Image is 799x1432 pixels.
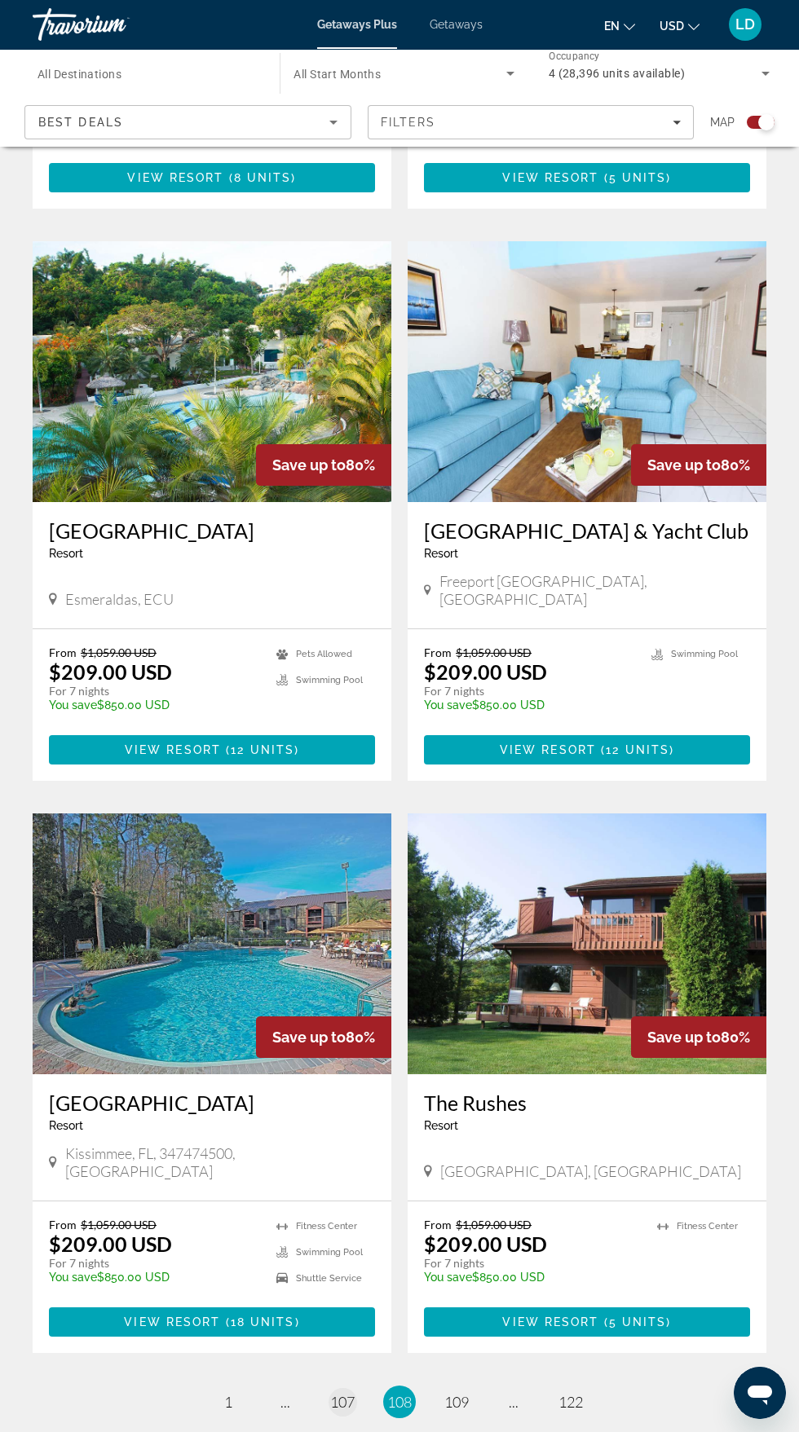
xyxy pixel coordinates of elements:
[368,105,695,139] button: Filters
[660,20,684,33] span: USD
[49,735,375,764] button: View Resort(12 units)
[296,1221,357,1232] span: Fitness Center
[38,116,123,129] span: Best Deals
[49,1307,375,1337] a: View Resort(18 units)
[272,1029,346,1046] span: Save up to
[424,1271,472,1284] span: You save
[430,18,483,31] a: Getaways
[49,1218,77,1232] span: From
[734,1367,786,1419] iframe: Button to launch messaging window
[424,163,750,192] a: View Resort(5 units)
[49,646,77,659] span: From
[38,64,258,84] input: Select destination
[387,1393,412,1411] span: 108
[49,698,260,712] p: $850.00 USD
[234,171,292,184] span: 8 units
[280,1393,290,1411] span: ...
[424,684,635,698] p: For 7 nights
[296,675,363,685] span: Swimming Pool
[33,1386,766,1418] nav: Pagination
[49,684,260,698] p: For 7 nights
[599,1315,672,1328] span: ( )
[49,1119,83,1132] span: Resort
[33,3,196,46] a: Travorium
[439,572,750,608] span: Freeport [GEOGRAPHIC_DATA], [GEOGRAPHIC_DATA]
[317,18,397,31] a: Getaways Plus
[424,1271,641,1284] p: $850.00 USD
[724,7,766,42] button: User Menu
[596,743,674,756] span: ( )
[424,1218,452,1232] span: From
[65,1144,375,1180] span: Kissimmee, FL, 347474500, [GEOGRAPHIC_DATA]
[549,51,600,62] span: Occupancy
[296,649,352,659] span: Pets Allowed
[49,1271,260,1284] p: $850.00 USD
[500,743,596,756] span: View Resort
[220,1315,299,1328] span: ( )
[49,518,375,543] a: [GEOGRAPHIC_DATA]
[408,241,766,502] img: Ocean Reef Resort & Yacht Club
[424,735,750,764] button: View Resort(12 units)
[424,1307,750,1337] button: View Resort(5 units)
[221,743,299,756] span: ( )
[296,1247,363,1258] span: Swimming Pool
[631,444,766,486] div: 80%
[631,1016,766,1058] div: 80%
[49,163,375,192] button: View Resort(8 units)
[81,1218,157,1232] span: $1,059.00 USD
[330,1393,355,1411] span: 107
[424,659,547,684] p: $209.00 USD
[49,1256,260,1271] p: For 7 nights
[424,1119,458,1132] span: Resort
[49,1271,97,1284] span: You save
[671,649,738,659] span: Swimming Pool
[424,698,635,712] p: $850.00 USD
[424,518,750,543] a: [GEOGRAPHIC_DATA] & Yacht Club
[647,456,721,474] span: Save up to
[224,1393,232,1411] span: 1
[294,68,381,81] span: All Start Months
[49,698,97,712] span: You save
[408,813,766,1074] img: The Rushes
[33,241,391,502] a: Hotel Green 9 Casablanca Beach Resort
[604,14,635,37] button: Change language
[124,1315,220,1328] span: View Resort
[38,68,121,81] span: All Destinations
[424,1091,750,1115] a: The Rushes
[440,1162,741,1180] span: [GEOGRAPHIC_DATA], [GEOGRAPHIC_DATA]
[49,1232,172,1256] p: $209.00 USD
[65,590,174,608] span: Esmeraldas, ECU
[231,1315,295,1328] span: 18 units
[49,1091,375,1115] a: [GEOGRAPHIC_DATA]
[424,698,472,712] span: You save
[49,659,172,684] p: $209.00 USD
[424,1256,641,1271] p: For 7 nights
[296,1273,362,1284] span: Shuttle Service
[81,646,157,659] span: $1,059.00 USD
[424,646,452,659] span: From
[224,171,297,184] span: ( )
[33,813,391,1074] img: Parkway International Resort
[609,171,667,184] span: 5 units
[256,1016,391,1058] div: 80%
[606,743,669,756] span: 12 units
[424,1232,547,1256] p: $209.00 USD
[38,112,338,132] mat-select: Sort by
[549,67,685,80] span: 4 (28,396 units available)
[456,1218,532,1232] span: $1,059.00 USD
[272,456,346,474] span: Save up to
[125,743,221,756] span: View Resort
[677,1221,738,1232] span: Fitness Center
